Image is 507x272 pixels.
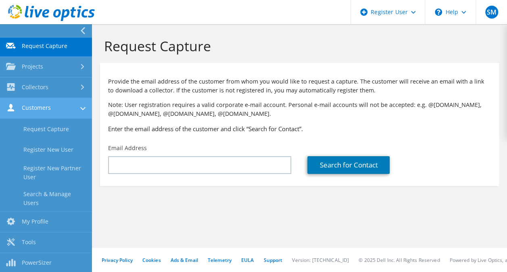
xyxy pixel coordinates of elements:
[102,257,133,264] a: Privacy Policy
[485,6,498,19] span: SM
[108,124,491,133] h3: Enter the email address of the customer and click “Search for Contact”.
[307,156,390,174] a: Search for Contact
[142,257,161,264] a: Cookies
[108,144,147,152] label: Email Address
[208,257,232,264] a: Telemetry
[171,257,198,264] a: Ads & Email
[104,38,491,54] h1: Request Capture
[359,257,440,264] li: © 2025 Dell Inc. All Rights Reserved
[435,8,442,16] svg: \n
[263,257,282,264] a: Support
[292,257,349,264] li: Version: [TECHNICAL_ID]
[241,257,254,264] a: EULA
[108,77,491,95] p: Provide the email address of the customer from whom you would like to request a capture. The cust...
[108,100,491,118] p: Note: User registration requires a valid corporate e-mail account. Personal e-mail accounts will ...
